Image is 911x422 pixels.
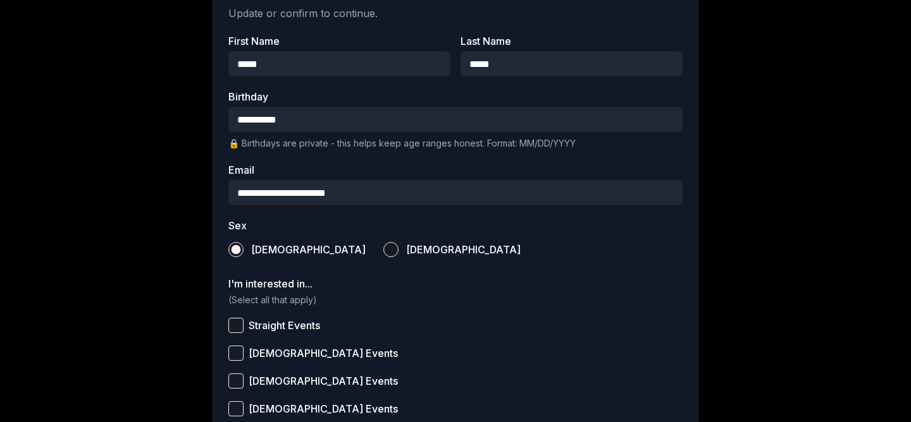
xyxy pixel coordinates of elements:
p: 🔒 Birthdays are private - this helps keep age ranges honest. Format: MM/DD/YYYY [228,137,683,150]
label: First Name [228,36,450,46]
span: [DEMOGRAPHIC_DATA] [251,244,366,255]
span: [DEMOGRAPHIC_DATA] Events [249,376,398,386]
p: Update or confirm to continue. [228,6,683,21]
button: [DEMOGRAPHIC_DATA] Events [228,346,244,361]
label: Last Name [461,36,683,46]
span: Straight Events [249,320,320,330]
button: [DEMOGRAPHIC_DATA] Events [228,401,244,416]
label: I'm interested in... [228,279,683,289]
label: Sex [228,220,683,231]
button: Straight Events [228,318,244,333]
label: Email [228,165,683,175]
button: [DEMOGRAPHIC_DATA] Events [228,373,244,389]
button: [DEMOGRAPHIC_DATA] [228,242,244,257]
button: [DEMOGRAPHIC_DATA] [383,242,399,257]
span: [DEMOGRAPHIC_DATA] [406,244,521,255]
p: (Select all that apply) [228,294,683,306]
span: [DEMOGRAPHIC_DATA] Events [249,404,398,414]
label: Birthday [228,92,683,102]
span: [DEMOGRAPHIC_DATA] Events [249,348,398,358]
